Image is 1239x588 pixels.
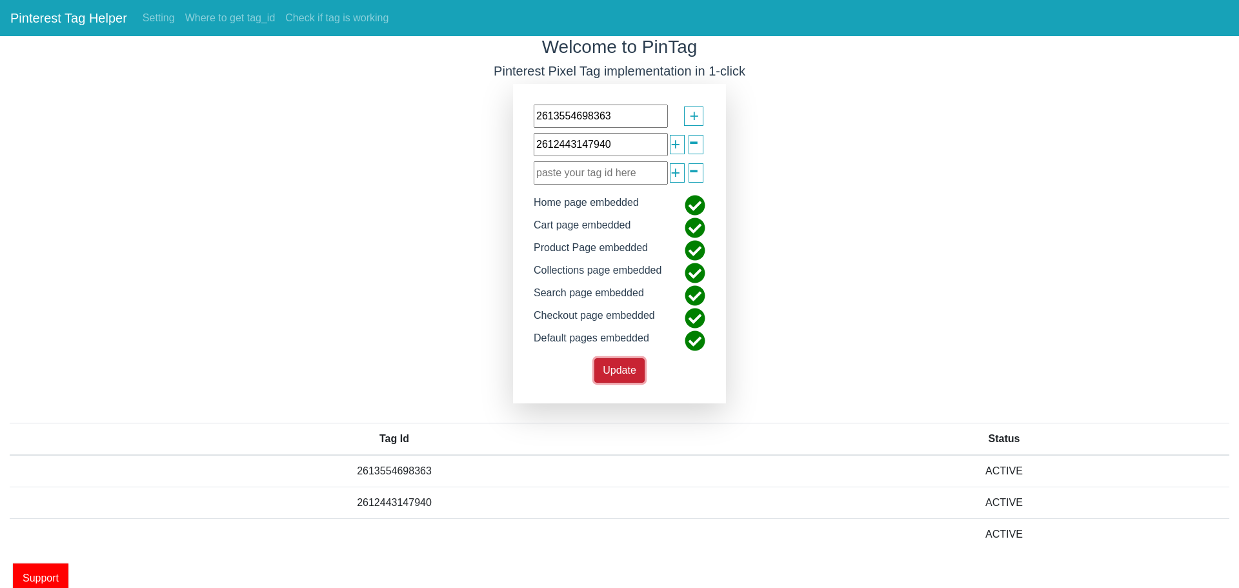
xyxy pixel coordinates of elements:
[10,423,779,455] th: Tag Id
[524,195,649,218] div: Home page embedded
[689,147,699,192] span: -
[180,5,281,31] a: Where to get tag_id
[779,518,1229,550] td: ACTIVE
[524,330,659,353] div: Default pages embedded
[10,455,779,487] td: 2613554698363
[137,5,180,31] a: Setting
[779,487,1229,518] td: ACTIVE
[603,365,636,376] span: Update
[280,5,394,31] a: Check if tag is working
[594,358,645,383] button: Update
[524,308,665,330] div: Checkout page embedded
[779,423,1229,455] th: Status
[524,218,640,240] div: Cart page embedded
[524,285,654,308] div: Search page embedded
[670,161,680,185] span: +
[524,263,671,285] div: Collections page embedded
[10,5,127,31] a: Pinterest Tag Helper
[689,118,699,164] span: -
[534,161,668,185] input: paste your tag id here
[670,132,680,157] span: +
[534,133,668,156] input: paste your tag id here
[779,455,1229,487] td: ACTIVE
[10,487,779,518] td: 2612443147940
[524,240,658,263] div: Product Page embedded
[534,105,668,128] input: paste your tag id here
[689,104,699,128] span: +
